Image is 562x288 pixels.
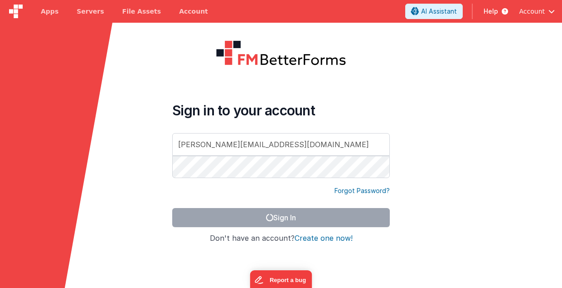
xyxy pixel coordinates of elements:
span: Apps [41,7,58,16]
span: AI Assistant [421,7,457,16]
button: Account [519,7,555,16]
input: Email Address [172,133,390,156]
a: Forgot Password? [334,186,390,195]
h4: Don't have an account? [172,234,390,243]
span: File Assets [122,7,161,16]
span: Help [484,7,498,16]
span: Account [519,7,545,16]
button: Sign In [172,208,390,227]
button: Create one now! [295,234,353,243]
span: Servers [77,7,104,16]
h4: Sign in to your account [172,102,390,119]
button: AI Assistant [405,4,463,19]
